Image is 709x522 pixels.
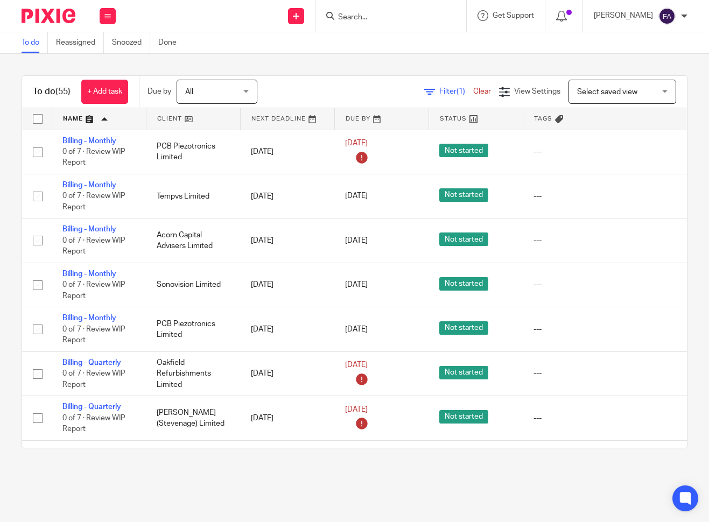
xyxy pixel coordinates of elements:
a: Billing - Monthly [62,181,116,189]
div: --- [533,368,682,379]
span: Not started [439,321,488,335]
span: Not started [439,366,488,379]
td: Acorn Capital Advisers Limited [146,218,240,263]
a: Billing - Monthly [62,270,116,278]
span: 0 of 7 · Review WIP Report [62,326,125,344]
td: PCB Piezotronics Limited [146,130,240,174]
span: 0 of 7 · Review WIP Report [62,237,125,256]
input: Search [337,13,434,23]
span: 0 of 7 · Review WIP Report [62,193,125,211]
td: [PERSON_NAME] (Stevenage) Limited [146,396,240,440]
p: Due by [148,86,171,97]
td: [DATE] [240,396,334,440]
a: Reassigned [56,32,104,53]
a: Billing - Quarterly [62,359,121,366]
td: [DATE] [240,218,334,263]
span: Not started [439,188,488,202]
td: Sonovision Limited [146,263,240,307]
span: Not started [439,232,488,246]
div: --- [533,413,682,424]
span: Tags [534,116,552,122]
span: [DATE] [345,139,368,147]
a: Done [158,32,185,53]
td: [DATE] [240,440,334,484]
span: 0 of 7 · Review WIP Report [62,414,125,433]
a: Billing - Monthly [62,225,116,233]
div: --- [533,146,682,157]
img: Pixie [22,9,75,23]
td: Tempvs Limited [146,174,240,218]
td: [DATE] [240,351,334,396]
span: Get Support [493,12,534,19]
span: Not started [439,410,488,424]
span: 0 of 7 · Review WIP Report [62,148,125,167]
h1: To do [33,86,71,97]
span: (55) [55,87,71,96]
span: [DATE] [345,193,368,200]
span: View Settings [514,88,560,95]
div: --- [533,235,682,246]
td: G.O. International (U.K.) Limited [146,440,240,484]
span: [DATE] [345,326,368,333]
a: + Add task [81,80,128,104]
span: Not started [439,144,488,157]
span: [DATE] [345,406,368,413]
td: [DATE] [240,307,334,351]
a: Billing - Monthly [62,137,116,145]
div: --- [533,324,682,335]
td: [DATE] [240,130,334,174]
td: PCB Piezotronics Limited [146,307,240,351]
span: 0 of 7 · Review WIP Report [62,281,125,300]
span: (1) [457,88,465,95]
div: --- [533,279,682,290]
a: Snoozed [112,32,150,53]
td: [DATE] [240,263,334,307]
td: Oakfield Refurbishments Limited [146,351,240,396]
span: Filter [439,88,473,95]
span: Select saved view [577,88,637,96]
a: Billing - Monthly [62,314,116,322]
a: Billing - Quarterly [62,403,121,411]
span: 0 of 7 · Review WIP Report [62,370,125,389]
img: svg%3E [658,8,676,25]
div: --- [533,191,682,202]
a: To do [22,32,48,53]
a: Clear [473,88,491,95]
span: [DATE] [345,362,368,369]
span: [DATE] [345,237,368,244]
td: [DATE] [240,174,334,218]
p: [PERSON_NAME] [594,10,653,21]
span: All [185,88,193,96]
span: Not started [439,277,488,291]
span: [DATE] [345,281,368,289]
